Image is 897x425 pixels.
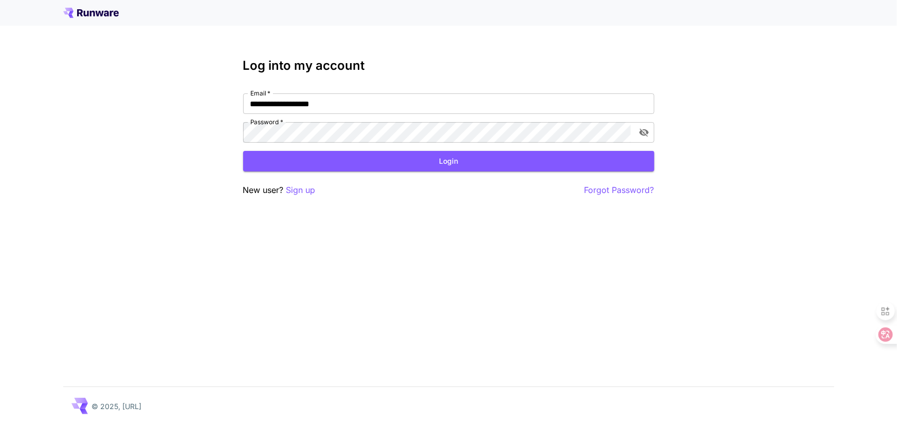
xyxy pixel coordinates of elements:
button: Login [243,151,654,172]
label: Email [250,89,270,98]
label: Password [250,118,283,126]
button: Sign up [286,184,316,197]
button: toggle password visibility [635,123,653,142]
p: © 2025, [URL] [92,401,142,412]
h3: Log into my account [243,59,654,73]
p: New user? [243,184,316,197]
button: Forgot Password? [584,184,654,197]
